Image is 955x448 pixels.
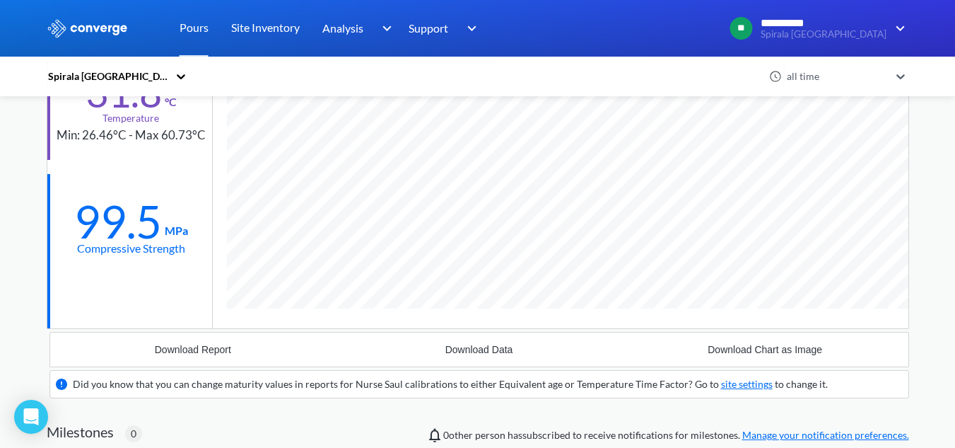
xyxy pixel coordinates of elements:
[443,427,909,443] span: person has subscribed to receive notifications for milestones.
[373,20,395,37] img: downArrow.svg
[622,333,908,367] button: Download Chart as Image
[50,333,336,367] button: Download Report
[47,423,114,440] h2: Milestones
[77,239,185,257] div: Compressive Strength
[783,69,889,84] div: all time
[458,20,481,37] img: downArrow.svg
[886,20,909,37] img: downArrow.svg
[769,70,782,83] img: icon-clock.svg
[102,110,159,126] div: Temperature
[73,377,828,392] div: Did you know that you can change maturity values in reports for Nurse Saul calibrations to either...
[443,429,473,441] span: 0 other
[742,429,909,441] a: Manage your notification preferences.
[74,204,162,239] div: 99.5
[14,400,48,434] div: Open Intercom Messenger
[426,427,443,444] img: notifications-icon.svg
[57,126,206,145] div: Min: 26.46°C - Max 60.73°C
[322,19,363,37] span: Analysis
[708,344,822,355] div: Download Chart as Image
[131,426,136,442] span: 0
[86,75,162,110] div: 31.8
[336,333,622,367] button: Download Data
[47,19,129,38] img: logo_ewhite.svg
[47,69,168,84] div: Spirala [GEOGRAPHIC_DATA]
[761,29,886,40] span: Spirala [GEOGRAPHIC_DATA]
[155,344,231,355] div: Download Report
[445,344,513,355] div: Download Data
[721,378,773,390] a: site settings
[409,19,448,37] span: Support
